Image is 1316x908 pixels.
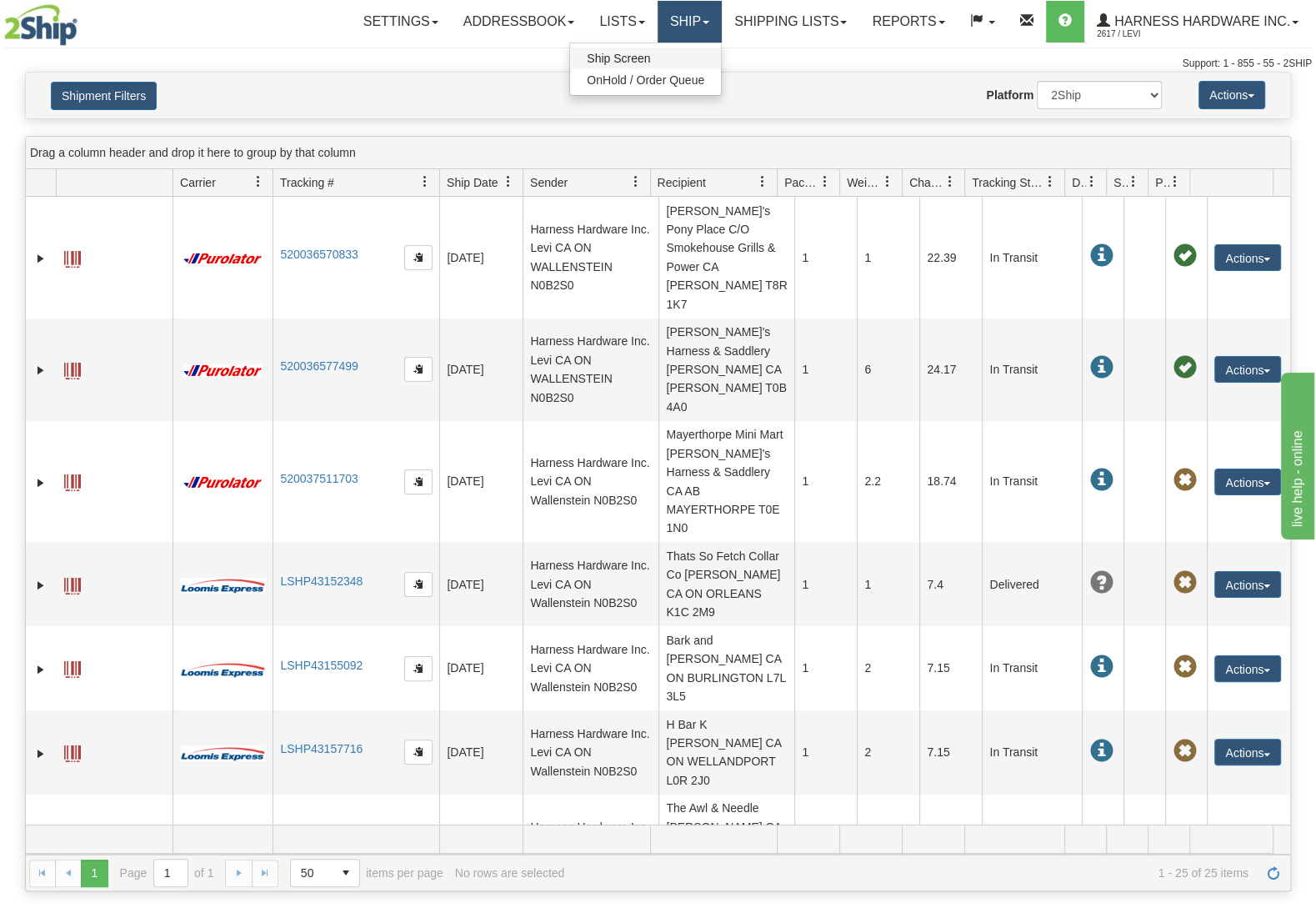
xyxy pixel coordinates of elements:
[404,740,433,765] button: Copy to clipboard
[859,1,957,43] a: Reports
[794,542,857,626] td: 1
[847,174,882,191] span: Weight
[13,10,154,30] div: live help - online
[658,197,794,319] td: [PERSON_NAME]'s Pony Place C/O Smokehouse Grills & Power CA [PERSON_NAME] T8R 1K7
[280,359,358,373] a: 520036577499
[982,710,1082,795] td: In Transit
[523,626,658,710] td: Harness Hardware Inc. Levi CA ON Wallenstein N0B2S0
[1214,655,1281,682] button: Actions
[439,421,523,543] td: [DATE]
[64,355,81,382] a: Label
[411,168,439,196] a: Tracking # filter column settings
[1097,26,1222,43] span: 2617 / Levi
[523,710,658,795] td: Harness Hardware Inc. Levi CA ON Wallenstein N0B2S0
[523,542,658,626] td: Harness Hardware Inc. Levi CA ON Wallenstein N0B2S0
[1173,571,1196,594] span: Pickup Not Assigned
[658,1,722,43] a: Ship
[972,174,1044,191] span: Tracking Status
[333,860,359,886] span: select
[658,174,706,191] span: Recipient
[1089,740,1113,763] span: In Transit
[857,710,919,795] td: 2
[33,745,49,762] a: Expand
[919,795,982,897] td: 7.22
[811,168,839,196] a: Packages filter column settings
[982,197,1082,319] td: In Transit
[244,168,273,196] a: Carrier filter column settings
[1173,655,1196,679] span: Pickup Not Assigned
[455,866,565,880] div: No rows are selected
[439,710,523,795] td: [DATE]
[794,795,857,897] td: 1
[794,197,857,319] td: 1
[1078,168,1106,196] a: Delivery Status filter column settings
[290,859,443,887] span: items per page
[1161,168,1189,196] a: Pickup Status filter column settings
[64,738,81,765] a: Label
[857,542,919,626] td: 1
[439,197,523,319] td: [DATE]
[1110,14,1290,28] span: Harness Hardware Inc.
[1214,739,1281,765] button: Actions
[439,626,523,710] td: [DATE]
[33,577,49,594] a: Expand
[982,626,1082,710] td: In Transit
[523,319,658,421] td: Harness Hardware Inc. Levi CA ON WALLENSTEIN N0B2S0
[404,357,433,382] button: Copy to clipboard
[658,795,794,897] td: The Awl & Needle [PERSON_NAME] CA ON [GEOGRAPHIC_DATA] N0H 2T0
[4,57,1312,71] div: Support: 1 - 855 - 55 - 2SHIP
[982,421,1082,543] td: In Transit
[64,467,81,494] a: Label
[1278,369,1314,539] iframe: chat widget
[919,319,982,421] td: 24.17
[622,168,650,196] a: Sender filter column settings
[404,656,433,681] button: Copy to clipboard
[1084,1,1311,43] a: Harness Hardware Inc. 2617 / Levi
[936,168,964,196] a: Charge filter column settings
[280,174,334,191] span: Tracking #
[1214,356,1281,383] button: Actions
[873,168,902,196] a: Weight filter column settings
[494,168,523,196] a: Ship Date filter column settings
[4,4,78,46] img: logo2617.jpg
[351,1,451,43] a: Settings
[587,52,650,65] span: Ship Screen
[180,476,265,489] img: 11 - Purolator
[658,626,794,710] td: Bark and [PERSON_NAME] CA ON BURLINGTON L7L 3L5
[1214,571,1281,598] button: Actions
[280,574,363,588] a: LSHP43152348
[1089,655,1113,679] span: In Transit
[523,421,658,543] td: Harness Hardware Inc. Levi CA ON Wallenstein N0B2S0
[51,82,157,110] button: Shipment Filters
[857,795,919,897] td: 1
[439,795,523,897] td: [DATE]
[857,626,919,710] td: 2
[722,1,859,43] a: Shipping lists
[33,661,49,678] a: Expand
[180,253,265,265] img: 11 - Purolator
[1119,168,1148,196] a: Shipment Issues filter column settings
[180,745,265,762] img: 30 - Loomis Express
[530,174,568,191] span: Sender
[1173,469,1196,492] span: Pickup Not Assigned
[280,659,363,672] a: LSHP43155092
[794,626,857,710] td: 1
[570,69,721,91] a: OnHold / Order Queue
[570,48,721,69] a: Ship Screen
[1072,174,1086,191] span: Delivery Status
[280,248,358,261] a: 520036570833
[33,362,49,379] a: Expand
[1214,469,1281,495] button: Actions
[982,795,1082,897] td: In Transit
[1036,168,1064,196] a: Tracking Status filter column settings
[64,654,81,680] a: Label
[180,661,265,678] img: 30 - Loomis Express
[587,73,704,87] span: OnHold / Order Queue
[180,577,265,594] img: 30 - Loomis Express
[180,174,216,191] span: Carrier
[1214,244,1281,271] button: Actions
[180,364,265,377] img: 11 - Purolator
[658,542,794,626] td: Thats So Fetch Collar Co [PERSON_NAME] CA ON ORLEANS K1C 2M9
[301,865,323,881] span: 50
[120,859,214,887] span: Page of 1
